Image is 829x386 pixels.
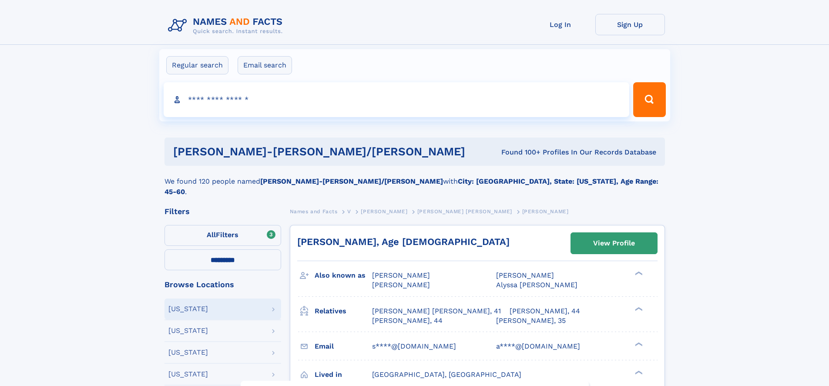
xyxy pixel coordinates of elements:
[595,14,665,35] a: Sign Up
[315,367,372,382] h3: Lived in
[238,56,292,74] label: Email search
[164,208,281,215] div: Filters
[290,206,338,217] a: Names and Facts
[315,268,372,283] h3: Also known as
[361,208,407,215] span: [PERSON_NAME]
[633,271,643,276] div: ❯
[372,281,430,289] span: [PERSON_NAME]
[417,208,512,215] span: [PERSON_NAME] [PERSON_NAME]
[173,146,483,157] h1: [PERSON_NAME]-[PERSON_NAME]/[PERSON_NAME]
[207,231,216,239] span: All
[372,316,443,326] a: [PERSON_NAME], 44
[633,306,643,312] div: ❯
[510,306,580,316] a: [PERSON_NAME], 44
[315,339,372,354] h3: Email
[347,208,351,215] span: V
[361,206,407,217] a: [PERSON_NAME]
[164,82,630,117] input: search input
[168,371,208,378] div: [US_STATE]
[164,177,658,196] b: City: [GEOGRAPHIC_DATA], State: [US_STATE], Age Range: 45-60
[526,14,595,35] a: Log In
[168,305,208,312] div: [US_STATE]
[496,316,566,326] a: [PERSON_NAME], 35
[372,370,521,379] span: [GEOGRAPHIC_DATA], [GEOGRAPHIC_DATA]
[347,206,351,217] a: V
[593,233,635,253] div: View Profile
[168,327,208,334] div: [US_STATE]
[633,341,643,347] div: ❯
[315,304,372,319] h3: Relatives
[496,271,554,279] span: [PERSON_NAME]
[260,177,443,185] b: [PERSON_NAME]-[PERSON_NAME]/[PERSON_NAME]
[633,82,665,117] button: Search Button
[164,225,281,246] label: Filters
[372,306,501,316] a: [PERSON_NAME] [PERSON_NAME], 41
[372,271,430,279] span: [PERSON_NAME]
[417,206,512,217] a: [PERSON_NAME] [PERSON_NAME]
[483,148,656,157] div: Found 100+ Profiles In Our Records Database
[496,281,577,289] span: Alyssa [PERSON_NAME]
[522,208,569,215] span: [PERSON_NAME]
[164,14,290,37] img: Logo Names and Facts
[166,56,228,74] label: Regular search
[164,166,665,197] div: We found 120 people named with .
[168,349,208,356] div: [US_STATE]
[297,236,510,247] a: [PERSON_NAME], Age [DEMOGRAPHIC_DATA]
[633,369,643,375] div: ❯
[571,233,657,254] a: View Profile
[164,281,281,289] div: Browse Locations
